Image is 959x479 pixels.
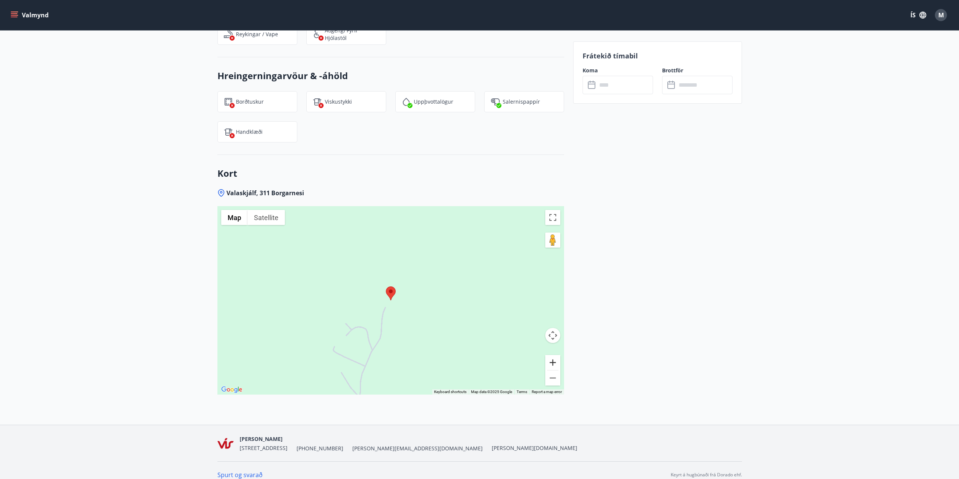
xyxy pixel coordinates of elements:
a: Spurt og svarað [217,471,263,479]
p: Salernispappír [503,98,540,106]
button: menu [9,8,52,22]
span: [PERSON_NAME] [240,435,283,442]
button: M [932,6,950,24]
p: Frátekið tímabil [583,51,733,61]
p: Viskustykki [325,98,352,106]
img: Google [219,385,244,395]
a: Open this area in Google Maps (opens a new window) [219,385,244,395]
span: [PERSON_NAME][EMAIL_ADDRESS][DOMAIN_NAME] [352,445,483,452]
button: Show street map [221,210,248,225]
img: JsUkc86bAWErts0UzsjU3lk4pw2986cAIPoh8Yw7.svg [491,97,500,106]
span: [PHONE_NUMBER] [297,445,343,452]
p: Handklæði [236,128,263,136]
img: tIVzTFYizac3SNjIS52qBBKOADnNn3qEFySneclv.svg [313,97,322,106]
p: Borðtuskur [236,98,264,106]
p: Uppþvottalögur [414,98,453,106]
button: Drag Pegman onto the map to open Street View [545,233,560,248]
label: Brottför [662,67,733,74]
button: Zoom in [545,355,560,370]
span: M [938,11,944,19]
label: Koma [583,67,653,74]
a: Report a map error [532,390,562,394]
a: [PERSON_NAME][DOMAIN_NAME] [492,444,577,451]
img: KLdt0xK1pgQPh9arYqkAgyEgeGrLnSBJDttyfTVn.png [217,435,234,451]
a: Terms (opens in new tab) [517,390,527,394]
p: Aðgengi fyrir hjólastól [325,27,380,42]
button: ÍS [906,8,930,22]
button: Keyboard shortcuts [434,389,466,395]
h3: Hreingerningarvöur & -áhöld [217,69,564,82]
img: FQTGzxj9jDlMaBqrp2yyjtzD4OHIbgqFuIf1EfZm.svg [224,97,233,106]
button: Show satellite imagery [248,210,285,225]
button: Map camera controls [545,328,560,343]
button: Toggle fullscreen view [545,210,560,225]
img: y5Bi4hK1jQC9cBVbXcWRSDyXCR2Ut8Z2VPlYjj17.svg [402,97,411,106]
img: QNIUl6Cv9L9rHgMXwuzGLuiJOj7RKqxk9mBFPqjq.svg [224,30,233,39]
button: Zoom out [545,370,560,386]
span: [STREET_ADDRESS] [240,444,288,451]
img: 8IYIKVZQyRlUC6HQIIUSdjpPGRncJsz2RzLgWvp4.svg [313,30,322,39]
span: Map data ©2025 Google [471,390,512,394]
p: Reykingar / Vape [236,31,278,38]
span: Valaskjálf, 311 Borgarnesi [226,189,304,197]
h3: Kort [217,167,564,180]
img: uiBtL0ikWr40dZiggAgPY6zIBwQcLm3lMVfqTObx.svg [224,127,233,136]
p: Keyrt á hugbúnaði frá Dorado ehf. [671,471,742,478]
